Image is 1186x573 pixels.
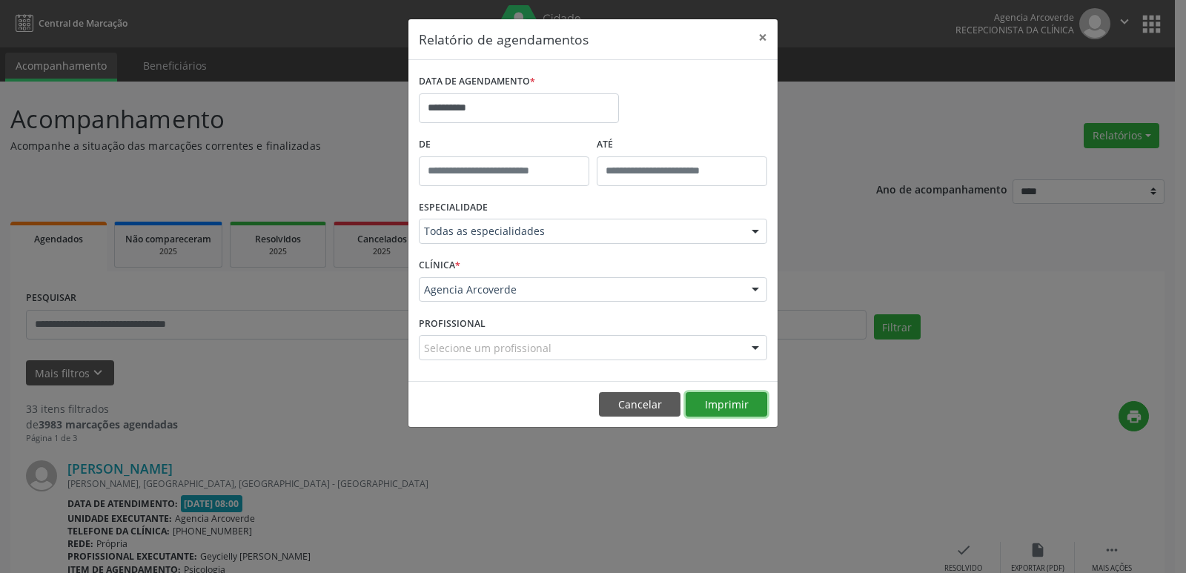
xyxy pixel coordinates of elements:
button: Imprimir [686,392,767,417]
label: De [419,133,589,156]
label: ESPECIALIDADE [419,196,488,219]
span: Agencia Arcoverde [424,282,737,297]
label: PROFISSIONAL [419,312,486,335]
label: CLÍNICA [419,254,460,277]
span: Selecione um profissional [424,340,551,356]
button: Close [748,19,778,56]
button: Cancelar [599,392,680,417]
label: DATA DE AGENDAMENTO [419,70,535,93]
span: Todas as especialidades [424,224,737,239]
h5: Relatório de agendamentos [419,30,589,49]
label: ATÉ [597,133,767,156]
